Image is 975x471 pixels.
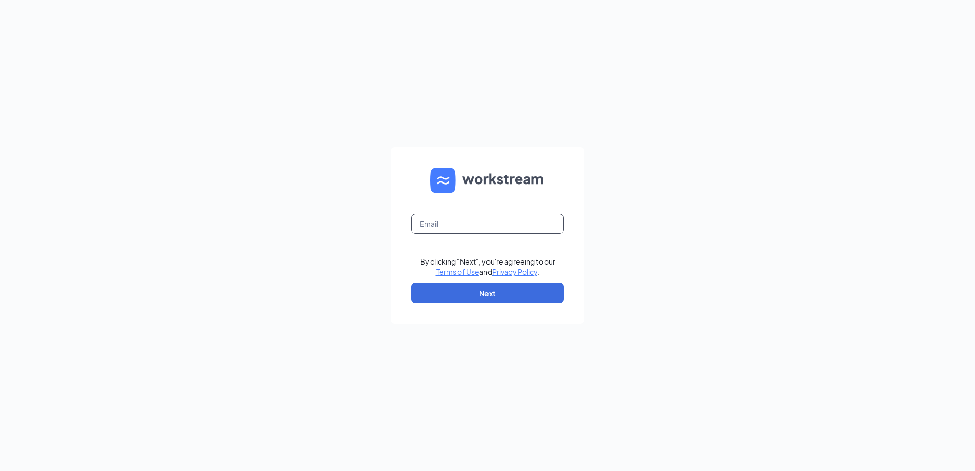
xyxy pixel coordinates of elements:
[411,214,564,234] input: Email
[436,267,479,276] a: Terms of Use
[492,267,537,276] a: Privacy Policy
[430,168,545,193] img: WS logo and Workstream text
[420,256,555,277] div: By clicking "Next", you're agreeing to our and .
[411,283,564,303] button: Next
